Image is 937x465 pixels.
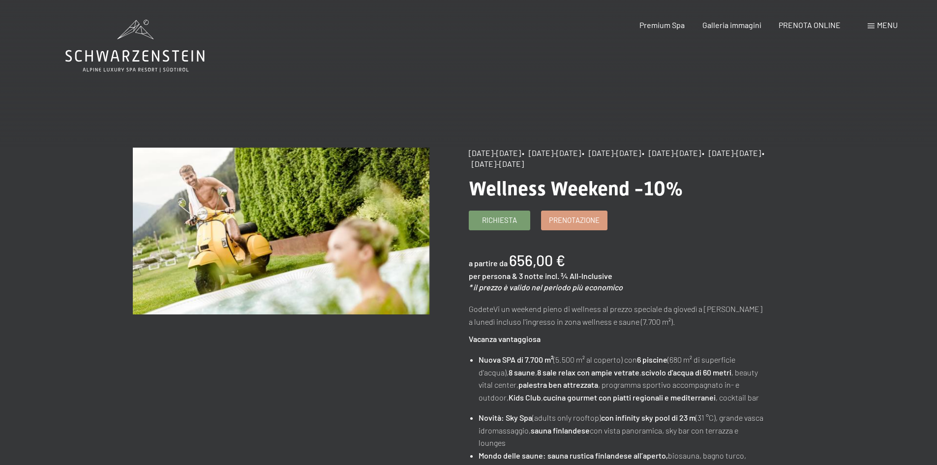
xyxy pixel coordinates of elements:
[543,393,716,402] strong: cucina gourmet con piatti regionali e mediterranei
[479,451,668,460] strong: Mondo delle saune: sauna rustica finlandese all’aperto,
[479,355,553,364] strong: Nuova SPA di 7.700 m²
[509,393,541,402] strong: Kids Club
[469,211,530,230] a: Richiesta
[601,413,695,422] strong: con infinity sky pool di 23 m
[531,426,590,435] strong: sauna finlandese
[637,355,667,364] strong: 6 piscine
[518,380,598,389] strong: palestra ben attrezzata
[469,282,623,292] em: * il prezzo è valido nel periodo più economico
[469,148,521,157] span: [DATE]-[DATE]
[522,148,581,157] span: • [DATE]-[DATE]
[582,148,641,157] span: • [DATE]-[DATE]
[642,148,701,157] span: • [DATE]-[DATE]
[702,20,761,30] a: Galleria immagini
[479,411,765,449] li: (adults only rooftop) (31 °C), grande vasca idromassaggio, con vista panoramica, sky bar con terr...
[537,368,639,377] strong: 8 sale relax con ampie vetrate
[549,215,600,225] span: Prenotazione
[545,271,612,280] span: incl. ¾ All-Inclusive
[509,368,535,377] strong: 8 saune
[641,368,731,377] strong: scivolo d'acqua di 60 metri
[542,211,607,230] a: Prenotazione
[469,303,765,328] p: GodeteVi un weekend pieno di wellness al prezzo speciale da giovedì a [PERSON_NAME] a lunedì incl...
[702,148,761,157] span: • [DATE]-[DATE]
[469,177,683,200] span: Wellness Weekend -10%
[779,20,841,30] a: PRENOTA ONLINE
[469,334,541,343] strong: Vacanza vantaggiosa
[133,148,429,314] img: Wellness Weekend -10%
[482,215,517,225] span: Richiesta
[479,353,765,403] li: (5.500 m² al coperto) con (680 m² di superficie d'acqua), , , , beauty vital center, , programma ...
[509,251,565,269] b: 656,00 €
[519,271,544,280] span: 3 notte
[469,271,517,280] span: per persona &
[877,20,898,30] span: Menu
[469,258,508,268] span: a partire da
[639,20,685,30] a: Premium Spa
[479,413,532,422] strong: Novità: Sky Spa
